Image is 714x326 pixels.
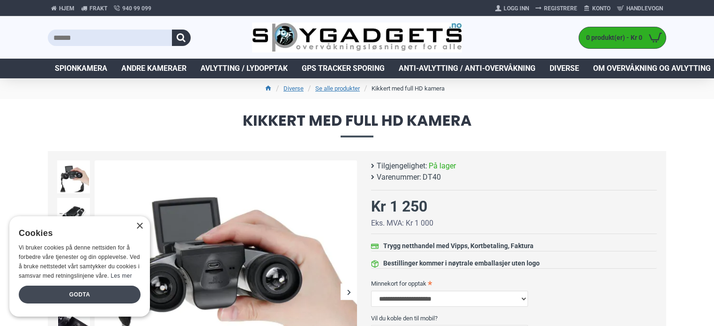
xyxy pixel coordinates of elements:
div: Godta [19,286,141,303]
span: Anti-avlytting / Anti-overvåkning [399,63,535,74]
label: Minnekort for opptak [371,276,657,291]
a: Handlevogn [614,1,666,16]
a: GPS Tracker Sporing [295,59,392,78]
a: Logg Inn [492,1,532,16]
span: Kikkert med full HD kamera [48,113,666,137]
span: På lager [429,160,456,172]
div: Close [136,223,143,230]
span: Avlytting / Lydopptak [201,63,288,74]
span: Spionkamera [55,63,107,74]
span: Konto [592,4,610,13]
img: Kikkert med full HD kamera - SpyGadgets.no [57,160,90,193]
span: Diverse [550,63,579,74]
a: Diverse [283,84,304,93]
span: Andre kameraer [121,63,186,74]
span: Registrere [544,4,577,13]
div: Cookies [19,223,134,243]
a: Avlytting / Lydopptak [193,59,295,78]
a: 0 produkt(er) - Kr 0 [579,27,666,48]
a: Konto [580,1,614,16]
label: Vil du koble den til mobil? [371,311,657,326]
img: Kikkert med full HD kamera - SpyGadgets.no [57,198,90,231]
div: Trygg netthandel med Vipps, Kortbetaling, Faktura [383,241,534,251]
a: Les mer, opens a new window [111,273,132,279]
b: Tilgjengelighet: [377,160,427,172]
div: Kr 1 250 [371,195,427,218]
div: Next slide [341,284,357,300]
a: Spionkamera [48,59,114,78]
span: Handlevogn [626,4,663,13]
span: 940 99 099 [122,4,151,13]
a: Registrere [532,1,580,16]
span: Om overvåkning og avlytting [593,63,711,74]
a: Anti-avlytting / Anti-overvåkning [392,59,543,78]
span: GPS Tracker Sporing [302,63,385,74]
span: Logg Inn [504,4,529,13]
span: Vi bruker cookies på denne nettsiden for å forbedre våre tjenester og din opplevelse. Ved å bruke... [19,244,140,279]
div: Bestillinger kommer i nøytrale emballasjer uten logo [383,258,540,268]
span: 0 produkt(er) - Kr 0 [579,33,645,43]
span: Hjem [59,4,74,13]
a: Se alle produkter [315,84,360,93]
span: Frakt [89,4,107,13]
img: SpyGadgets.no [252,23,462,53]
a: Diverse [543,59,586,78]
a: Andre kameraer [114,59,193,78]
b: Varenummer: [377,172,421,183]
span: DT40 [423,172,441,183]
